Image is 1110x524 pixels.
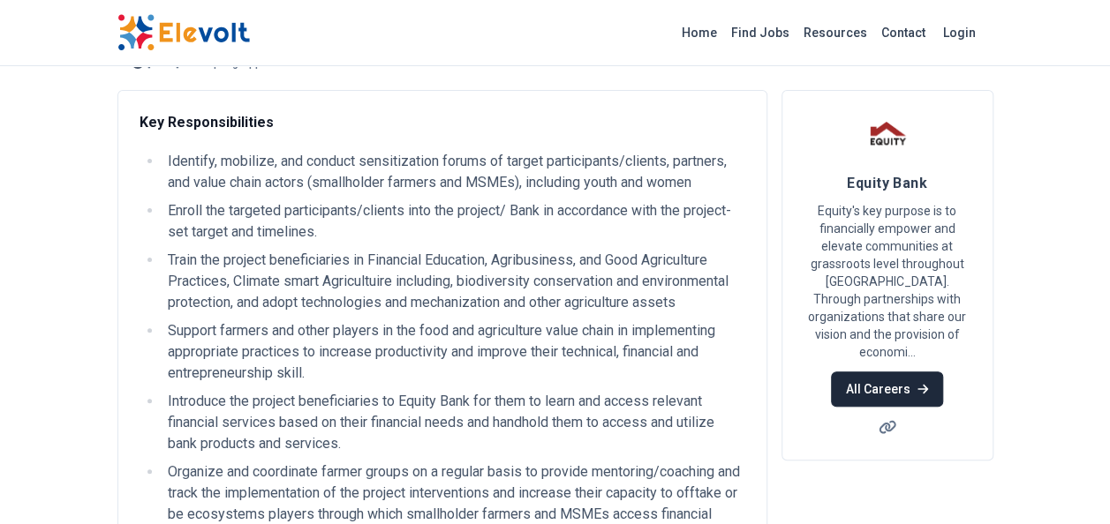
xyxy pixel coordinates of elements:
[162,250,745,313] li: Train the project beneficiaries in Financial Education, Agribusiness, and Good Agriculture Practi...
[675,19,724,47] a: Home
[162,151,745,193] li: Identify, mobilize, and conduct sensitization forums of target participants/clients, partners, an...
[804,202,971,361] p: Equity's key purpose is to financially empower and elevate communities at grassroots level throug...
[147,57,179,68] span: [DATE]
[162,391,745,454] li: Introduce the project beneficiaries to Equity Bank for them to learn and access relevant financia...
[183,57,304,68] p: - Accepting Applications
[933,15,986,50] a: Login
[797,19,874,47] a: Resources
[865,112,910,156] img: Equity Bank
[162,200,745,243] li: Enroll the targeted participants/clients into the project/ Bank in accordance with the project-se...
[847,175,927,191] span: Equity Bank
[724,19,797,47] a: Find Jobs
[117,14,250,51] img: Elevolt
[162,320,745,384] li: Support farmers and other players in the food and agriculture value chain in implementing appropr...
[140,114,274,131] strong: Key Responsibilities
[831,371,943,407] a: All Careers
[874,19,933,47] a: Contact
[1022,439,1110,524] iframe: Chat Widget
